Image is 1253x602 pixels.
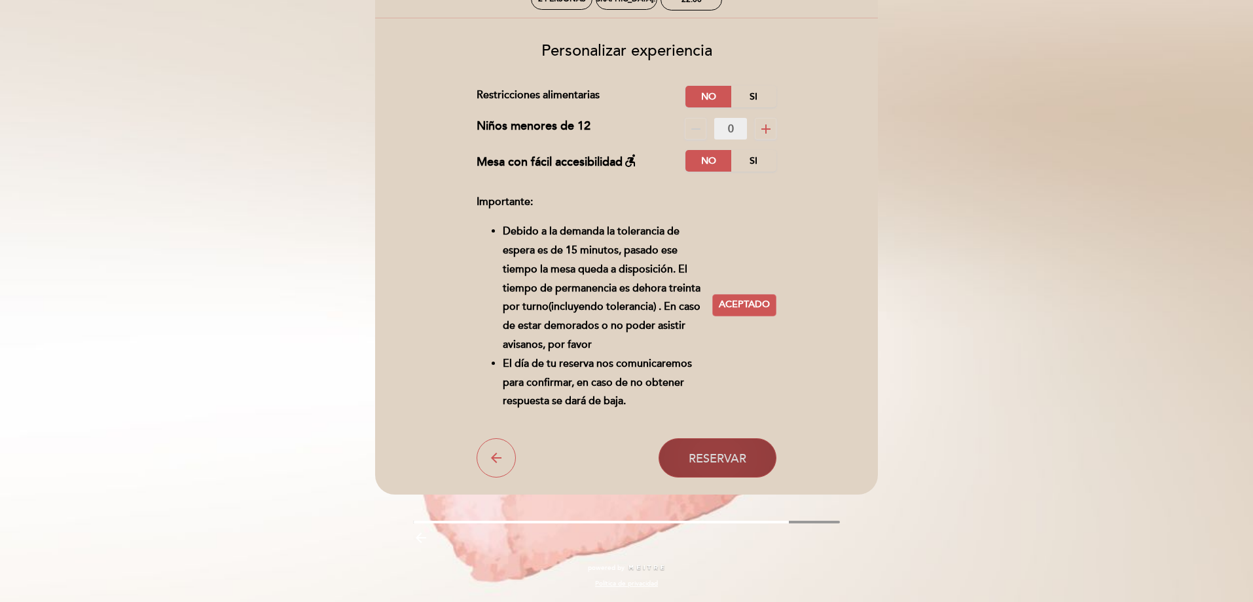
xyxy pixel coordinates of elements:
span: powered by [588,563,625,573]
div: Niños menores de 12 [477,118,590,140]
label: Si [731,150,776,172]
strong: Importante: [477,195,533,208]
span: Aceptado [719,298,770,312]
i: arrow_backward [413,530,429,546]
i: add [758,121,774,137]
a: powered by [588,563,665,573]
div: Mesa con fácil accesibilidad [477,150,638,172]
i: accessible_forward [623,153,638,168]
button: Reservar [659,438,776,478]
span: Personalizar experiencia [541,41,712,60]
span: Reservar [689,451,746,465]
i: remove [688,121,704,137]
label: Si [731,86,776,107]
button: Aceptado [712,294,776,316]
i: arrow_back [488,450,504,466]
div: Restricciones alimentarias [477,86,686,107]
img: MEITRE [628,565,665,571]
li: Debido a la demanda la tolerancia de espera es de 15 minutos, pasado ese tiempo la mesa queda a d... [503,222,702,354]
label: No [685,150,731,172]
a: Política de privacidad [595,579,658,588]
button: arrow_back [477,438,516,478]
li: El día de tu reserva nos comunicaremos para confirmar, en caso de no obtener respuesta se dará de... [503,354,702,411]
label: No [685,86,731,107]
